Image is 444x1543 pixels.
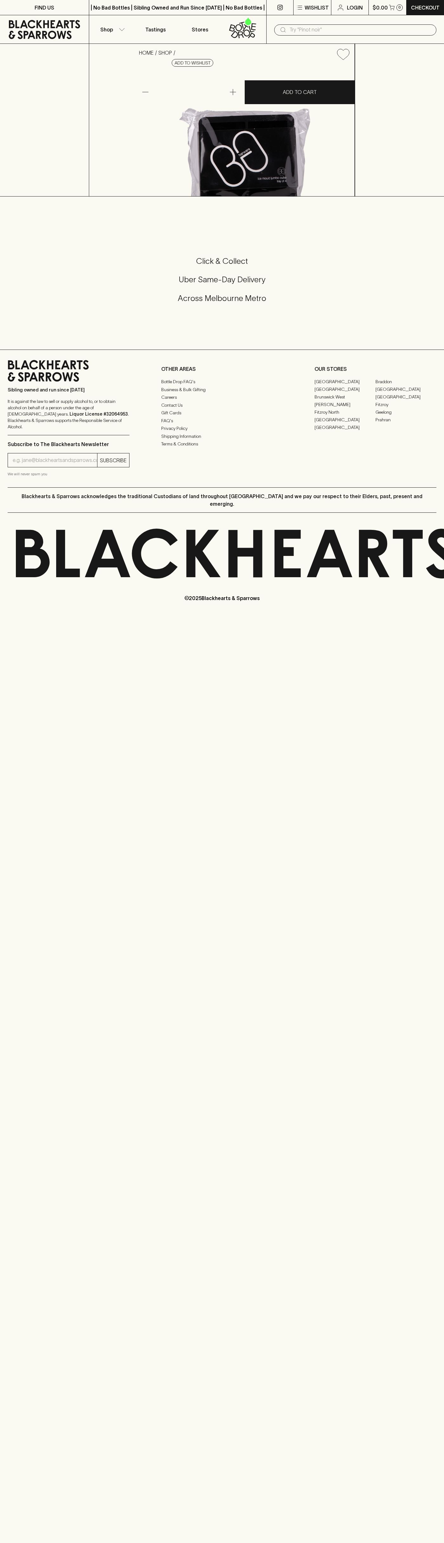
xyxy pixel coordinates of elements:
h5: Across Melbourne Metro [8,293,436,304]
button: SUBSCRIBE [97,453,129,467]
a: Gift Cards [161,409,283,417]
a: [GEOGRAPHIC_DATA] [375,393,436,401]
p: OUR STORES [315,365,436,373]
a: Stores [178,15,222,43]
a: [GEOGRAPHIC_DATA] [315,378,375,385]
a: Bottle Drop FAQ's [161,378,283,386]
a: [GEOGRAPHIC_DATA] [315,424,375,431]
a: Prahran [375,416,436,424]
a: Brunswick West [315,393,375,401]
p: Checkout [411,4,440,11]
p: Wishlist [305,4,329,11]
p: Subscribe to The Blackhearts Newsletter [8,440,129,448]
a: [GEOGRAPHIC_DATA] [375,385,436,393]
a: Shipping Information [161,432,283,440]
p: Login [347,4,363,11]
input: Try "Pinot noir" [289,25,431,35]
a: HOME [139,50,154,56]
a: Tastings [133,15,178,43]
a: Braddon [375,378,436,385]
button: Add to wishlist [172,59,213,67]
a: FAQ's [161,417,283,424]
p: Blackhearts & Sparrows acknowledges the traditional Custodians of land throughout [GEOGRAPHIC_DAT... [12,492,432,508]
a: Geelong [375,408,436,416]
p: We will never spam you [8,471,129,477]
a: Fitzroy North [315,408,375,416]
h5: Uber Same-Day Delivery [8,274,436,285]
a: Terms & Conditions [161,440,283,448]
p: $0.00 [373,4,388,11]
button: ADD TO CART [245,80,355,104]
a: [GEOGRAPHIC_DATA] [315,416,375,424]
div: Call to action block [8,230,436,337]
p: Sibling owned and run since [DATE] [8,387,129,393]
img: 34733.png [134,65,355,196]
a: Careers [161,394,283,401]
button: Shop [89,15,134,43]
h5: Click & Collect [8,256,436,266]
a: [PERSON_NAME] [315,401,375,408]
a: Fitzroy [375,401,436,408]
p: ADD TO CART [283,88,317,96]
p: It is against the law to sell or supply alcohol to, or to obtain alcohol on behalf of a person un... [8,398,129,430]
a: Contact Us [161,401,283,409]
strong: Liquor License #32064953 [70,411,128,417]
a: Business & Bulk Gifting [161,386,283,393]
p: Tastings [145,26,166,33]
input: e.g. jane@blackheartsandsparrows.com.au [13,455,97,465]
a: Privacy Policy [161,425,283,432]
a: SHOP [158,50,172,56]
a: [GEOGRAPHIC_DATA] [315,385,375,393]
p: FIND US [35,4,54,11]
p: SUBSCRIBE [100,457,127,464]
p: OTHER AREAS [161,365,283,373]
p: Stores [192,26,208,33]
button: Add to wishlist [335,46,352,63]
p: 0 [398,6,401,9]
p: Shop [100,26,113,33]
